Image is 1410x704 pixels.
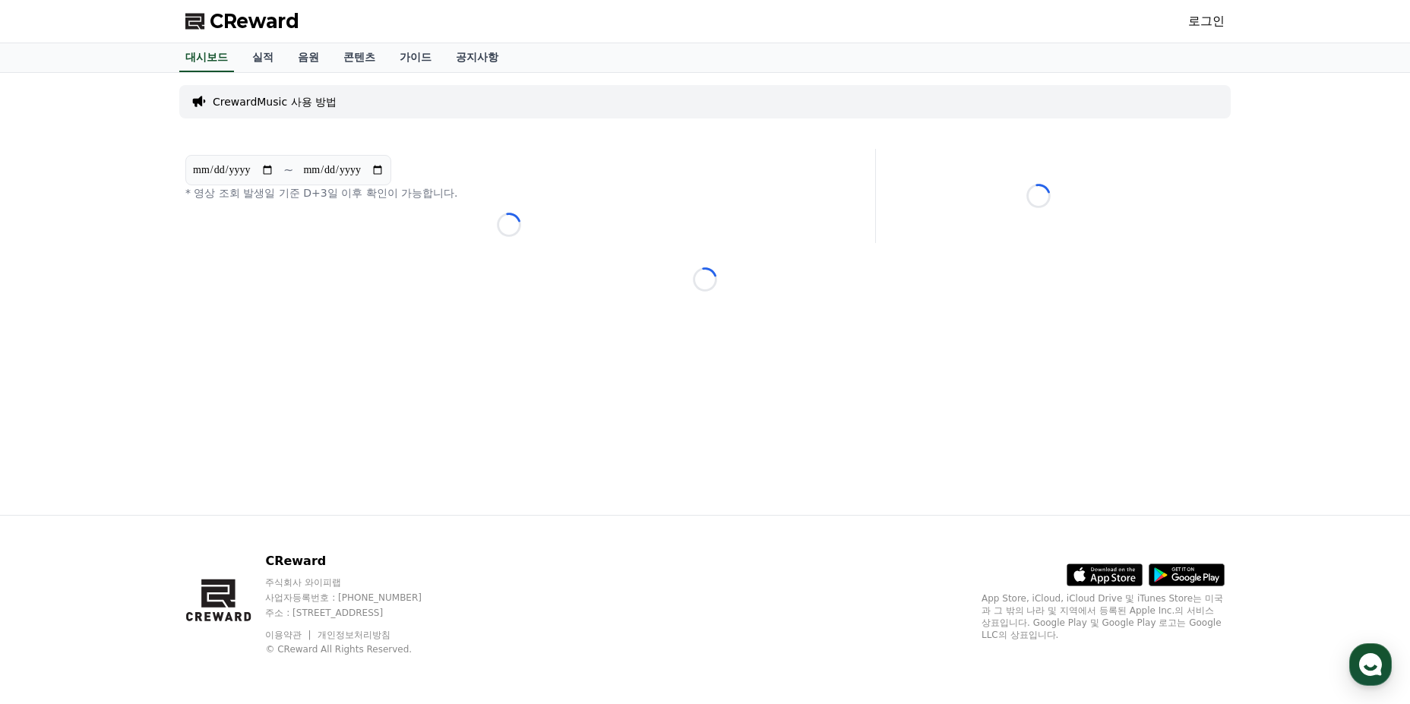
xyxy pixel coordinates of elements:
[235,504,253,516] span: 설정
[331,43,387,72] a: 콘텐츠
[210,9,299,33] span: CReward
[240,43,286,72] a: 실적
[179,43,234,72] a: 대시보드
[387,43,444,72] a: 가이드
[139,505,157,517] span: 대화
[318,630,390,640] a: 개인정보처리방침
[444,43,511,72] a: 공지사항
[185,185,833,200] p: * 영상 조회 발생일 기준 D+3일 이후 확인이 가능합니다.
[265,592,451,604] p: 사업자등록번호 : [PHONE_NUMBER]
[185,9,299,33] a: CReward
[265,607,451,619] p: 주소 : [STREET_ADDRESS]
[213,94,337,109] a: CrewardMusic 사용 방법
[5,481,100,519] a: 홈
[265,630,313,640] a: 이용약관
[265,552,451,570] p: CReward
[982,592,1225,641] p: App Store, iCloud, iCloud Drive 및 iTunes Store는 미국과 그 밖의 나라 및 지역에서 등록된 Apple Inc.의 서비스 상표입니다. Goo...
[196,481,292,519] a: 설정
[100,481,196,519] a: 대화
[1188,12,1225,30] a: 로그인
[283,161,293,179] p: ~
[48,504,57,516] span: 홈
[265,643,451,655] p: © CReward All Rights Reserved.
[265,576,451,589] p: 주식회사 와이피랩
[286,43,331,72] a: 음원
